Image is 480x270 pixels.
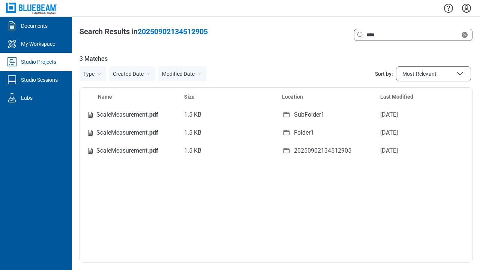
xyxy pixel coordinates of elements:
span: ScaleMeasurement [96,111,158,118]
div: Studio Sessions [21,76,58,84]
button: Created Date [109,66,155,81]
div: Folder1 [294,128,314,137]
span: ScaleMeasurement [96,129,158,136]
div: 20250902134512905 [294,146,351,155]
div: Studio Projects [21,58,56,66]
svg: Studio Sessions [6,74,18,86]
svg: folder-icon [282,128,291,137]
svg: File-icon [86,128,95,137]
td: [DATE] [374,106,472,124]
td: 1.5 KB [178,124,276,142]
span: Most Relevant [402,70,436,78]
button: Modified Date [158,66,206,81]
div: Documents [21,22,48,30]
div: Labs [21,94,33,102]
svg: My Workspace [6,38,18,50]
svg: File-icon [86,110,95,119]
span: ScaleMeasurement [96,147,158,154]
svg: File-icon [86,146,95,155]
em: .pdf [147,129,158,136]
svg: folder-icon [282,146,291,155]
img: Bluebeam, Inc. [6,3,57,13]
td: [DATE] [374,124,472,142]
td: 1.5 KB [178,106,276,124]
button: Settings [460,2,472,15]
div: Clear search [460,30,472,39]
svg: Labs [6,92,18,104]
td: 1.5 KB [178,142,276,160]
td: [DATE] [374,142,472,160]
div: SubFolder1 [294,110,324,119]
em: .pdf [147,147,158,154]
svg: Documents [6,20,18,32]
button: Sort by: [396,66,471,81]
div: Clear search [354,29,472,41]
button: Type [79,66,106,81]
div: Search Results in [79,26,208,37]
svg: Studio Projects [6,56,18,68]
div: My Workspace [21,40,55,48]
svg: folder-icon [282,110,291,119]
em: .pdf [147,111,158,118]
span: Sort by: [375,70,393,78]
table: bb-data-table [80,88,472,160]
span: 3 Matches [79,54,472,63]
span: 20250902134512905 [138,27,208,36]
